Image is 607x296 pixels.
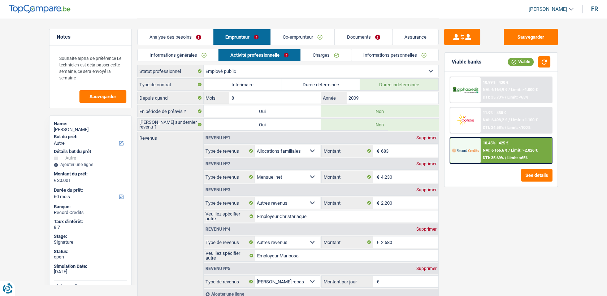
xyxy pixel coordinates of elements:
[483,118,507,122] span: NAI: 6 498,2 €
[204,79,282,90] label: Intérimaire
[373,171,381,183] span: €
[138,29,213,45] a: Analyse des besoins
[204,266,232,271] div: Revenu nº5
[138,92,204,104] label: Depuis quand
[54,249,127,254] div: Status:
[204,162,232,166] div: Revenu nº2
[415,188,438,192] div: Supprimer
[54,171,126,177] label: Montant du prêt:
[483,125,504,130] span: DTI: 34.58%
[373,197,381,209] span: €
[204,276,255,287] label: Type de revenus
[54,219,127,225] div: Taux d'intérêt:
[138,49,218,61] a: Informations générales
[90,94,116,99] span: Sauvegarder
[452,86,479,94] img: AlphaCredit
[523,3,573,15] a: [PERSON_NAME]
[204,227,232,231] div: Revenu nº4
[204,145,255,157] label: Type de revenus
[360,79,438,90] label: Durée indéterminée
[138,105,204,117] label: En période de préavis ?
[204,197,255,209] label: Type de revenus
[322,236,373,248] label: Montant
[79,90,126,103] button: Sauvegarder
[54,234,127,239] div: Stage:
[54,121,127,127] div: Name:
[301,49,351,61] a: Charges
[321,105,438,117] label: Non
[255,250,438,261] input: Veuillez préciser
[321,119,438,130] label: Non
[373,236,381,248] span: €
[138,65,204,77] label: Statut professionnel
[511,148,538,153] span: Limit: >2.026 €
[54,149,127,154] div: Détails but du prêt
[54,225,127,230] div: 8.7
[373,145,381,157] span: €
[483,80,508,85] div: 10.99% | 430 €
[508,148,510,153] span: /
[351,49,438,61] a: Informations personnelles
[54,134,126,140] label: But du prêt:
[415,136,438,140] div: Supprimer
[393,29,438,45] a: Assurance
[529,6,567,12] span: [PERSON_NAME]
[271,29,334,45] a: Co-emprunteur
[255,210,438,222] input: Veuillez préciser
[229,92,321,104] input: MM
[511,118,538,122] span: Limit: >1.100 €
[204,105,321,117] label: Oui
[505,95,506,100] span: /
[483,148,507,153] span: NAI: 6 166,6 €
[204,119,321,130] label: Oui
[9,5,70,13] img: TopCompare Logo
[54,254,127,260] div: open
[483,87,507,92] span: NAI: 6 164,9 €
[54,127,127,132] div: [PERSON_NAME]
[508,58,534,66] div: Viable
[452,59,481,65] div: Viable banks
[347,92,438,104] input: AAAA
[511,87,538,92] span: Limit: >1.000 €
[322,276,373,287] label: Montant par jour
[213,29,270,45] a: Emprunteur
[204,236,255,248] label: Type de revenus
[508,87,510,92] span: /
[591,5,598,12] div: fr
[54,239,127,245] div: Signature
[204,92,229,104] label: Mois
[452,144,479,157] img: Record Credits
[483,156,504,160] span: DTI: 35.69%
[218,49,300,61] a: Activité professionnelle
[204,250,255,261] label: Veuillez spécifier autre
[54,187,126,193] label: Durée du prêt:
[204,171,255,183] label: Type de revenus
[57,34,124,40] h5: Notes
[483,141,508,145] div: 10.45% | 425 €
[321,92,347,104] label: Année
[505,125,506,130] span: /
[138,132,203,140] label: Revenus
[373,276,381,287] span: €
[415,227,438,231] div: Supprimer
[322,171,373,183] label: Montant
[204,188,232,192] div: Revenu nº3
[138,79,204,90] label: Type de contrat
[504,29,558,45] button: Sauvegarder
[507,156,528,160] span: Limit: <65%
[415,266,438,271] div: Supprimer
[507,95,528,100] span: Limit: <65%
[335,29,392,45] a: Documents
[54,204,127,210] div: Banque:
[521,169,552,182] button: See details
[483,110,506,115] div: 11.9% | 438 €
[508,118,510,122] span: /
[282,79,360,90] label: Durée déterminée
[452,113,479,127] img: Cofidis
[54,162,127,167] div: Ajouter une ligne
[483,95,504,100] span: DTI: 35.73%
[505,156,506,160] span: /
[322,197,373,209] label: Montant
[54,178,56,183] span: €
[204,136,232,140] div: Revenu nº1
